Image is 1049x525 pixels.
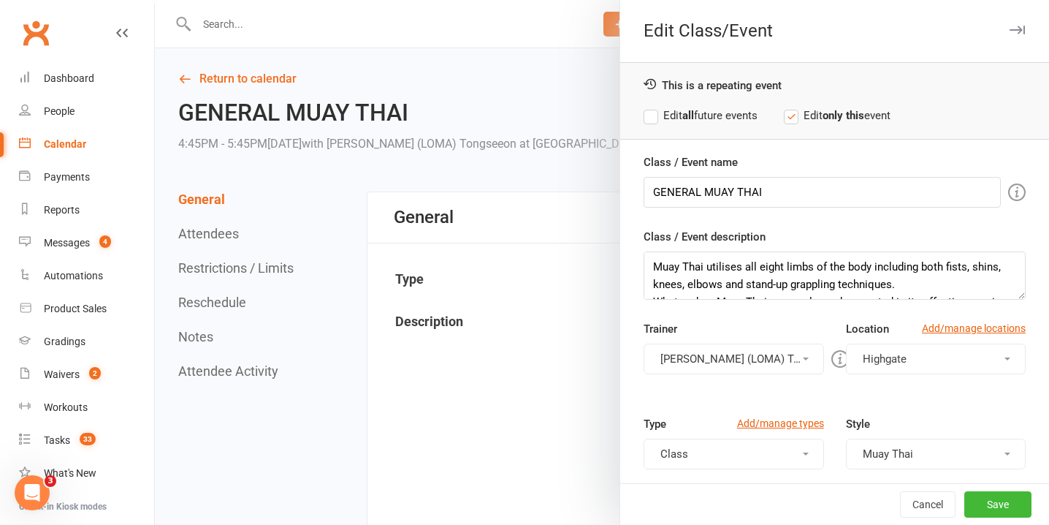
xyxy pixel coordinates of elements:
[644,228,766,246] label: Class / Event description
[44,138,86,150] div: Calendar
[784,107,890,124] label: Edit event
[644,320,677,338] label: Trainer
[80,433,96,445] span: 33
[44,270,103,282] div: Automations
[644,154,738,171] label: Class / Event name
[863,352,907,366] span: Highgate
[644,344,823,374] button: [PERSON_NAME] (LOMA) Tongseeon
[682,109,694,122] strong: all
[964,491,1031,518] button: Save
[846,415,870,433] label: Style
[19,260,154,292] a: Automations
[644,78,1026,92] div: This is a repeating event
[737,415,824,431] a: Add/manage types
[19,358,154,391] a: Waivers 2
[45,475,56,487] span: 3
[44,204,80,216] div: Reports
[846,439,1026,469] button: Muay Thai
[99,235,111,248] span: 4
[19,62,154,95] a: Dashboard
[19,424,154,457] a: Tasks 33
[19,325,154,358] a: Gradings
[44,105,75,117] div: People
[823,109,864,122] strong: only this
[44,434,70,446] div: Tasks
[44,237,90,249] div: Messages
[620,20,1049,41] div: Edit Class/Event
[44,171,90,183] div: Payments
[44,401,88,413] div: Workouts
[44,72,94,84] div: Dashboard
[846,320,889,338] label: Location
[19,161,154,194] a: Payments
[19,457,154,490] a: What's New
[900,491,955,518] button: Cancel
[644,415,666,433] label: Type
[19,292,154,325] a: Product Sales
[44,303,107,314] div: Product Sales
[19,227,154,260] a: Messages 4
[19,95,154,128] a: People
[19,194,154,227] a: Reports
[15,475,50,510] iframe: Intercom live chat
[644,107,758,124] label: Edit future events
[644,439,823,469] button: Class
[644,177,1001,208] input: Enter event name
[922,320,1026,336] a: Add/manage locations
[44,467,96,479] div: What's New
[89,367,101,379] span: 2
[44,369,80,380] div: Waivers
[18,15,54,51] a: Clubworx
[44,336,85,347] div: Gradings
[19,391,154,424] a: Workouts
[846,344,1026,374] button: Highgate
[19,128,154,161] a: Calendar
